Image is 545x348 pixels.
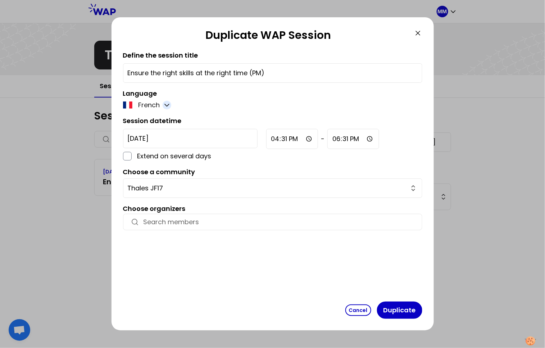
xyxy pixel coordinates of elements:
[321,134,324,144] span: -
[377,302,422,319] button: Duplicate
[123,129,258,148] input: YYYY-M-D
[345,304,371,316] button: Cancel
[123,167,195,176] label: Choose a community
[137,151,258,161] p: Extend on several days
[123,204,186,213] label: Choose organizers
[138,100,160,110] p: French
[123,29,414,45] h2: Duplicate WAP Session
[144,217,415,227] input: Search members
[123,116,182,125] label: Session datetime
[123,89,157,98] label: Language
[123,51,198,60] label: Define the session title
